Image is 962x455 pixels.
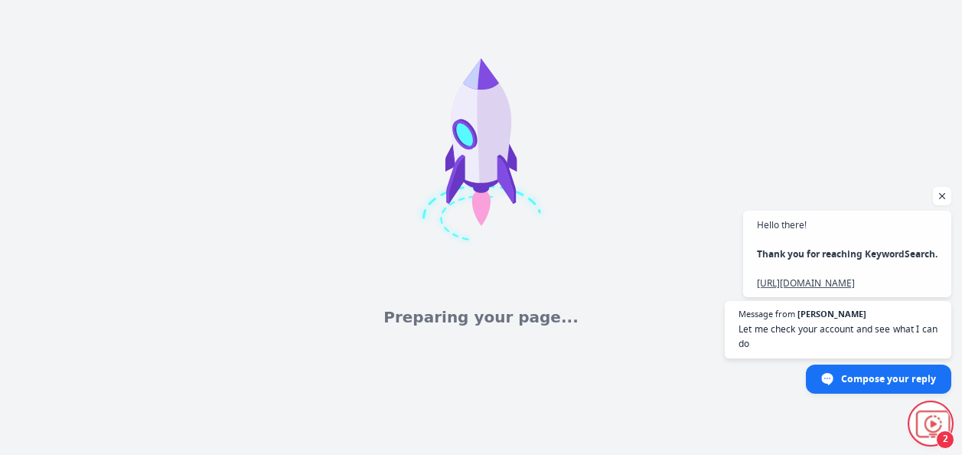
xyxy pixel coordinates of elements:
[739,309,795,318] span: Message from
[841,365,936,392] span: Compose your reply
[739,322,938,351] span: Let me check your account and see what I can do
[910,403,951,444] a: Open chat
[797,309,866,318] span: [PERSON_NAME]
[757,218,938,290] span: Hello there!
[383,306,578,328] h2: Preparing your page...
[936,430,954,449] span: 2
